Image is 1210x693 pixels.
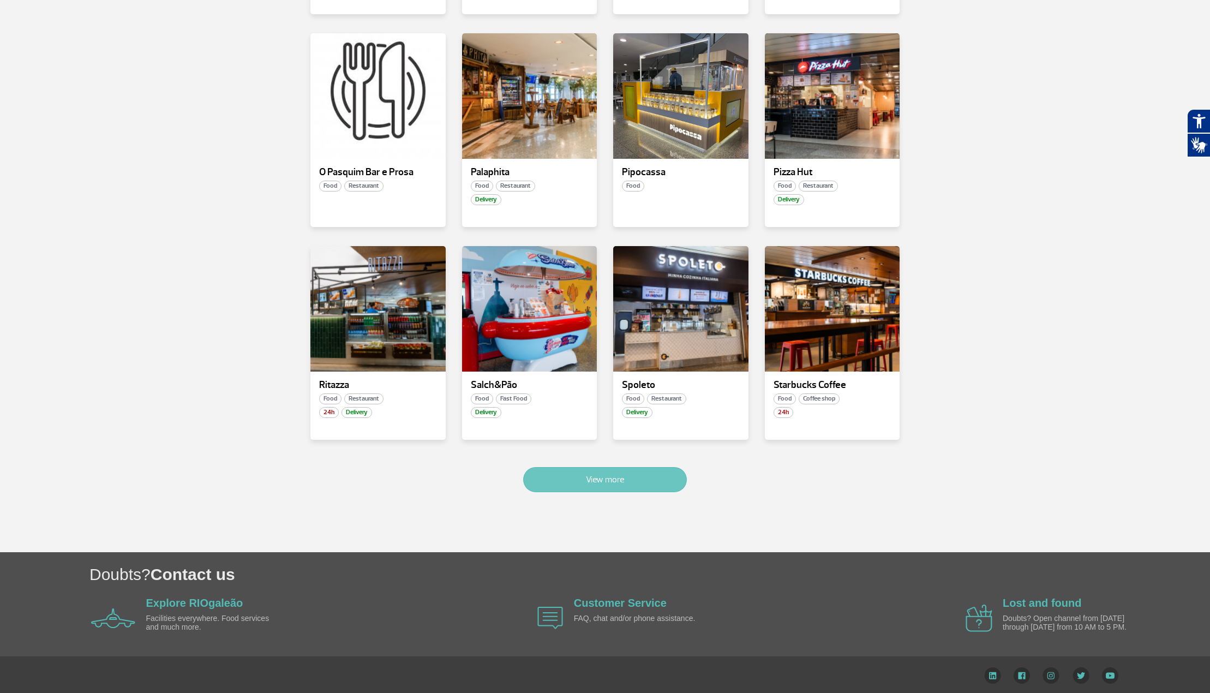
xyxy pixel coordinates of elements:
[1003,614,1128,631] p: Doubts? Open channel from [DATE] through [DATE] from 10 AM to 5 PM.
[799,393,840,404] span: Coffee shop
[774,393,796,404] span: Food
[1187,133,1210,157] button: Abrir tradutor de língua de sinais.
[574,597,667,609] a: Customer Service
[471,194,501,205] span: Delivery
[1014,667,1030,684] img: Facebook
[471,407,501,418] span: Delivery
[319,167,437,178] p: O Pasquim Bar e Prosa
[151,565,235,583] span: Contact us
[1102,667,1118,684] img: YouTube
[1073,667,1089,684] img: Twitter
[574,614,699,623] p: FAQ, chat and/or phone assistance.
[496,393,531,404] span: Fast Food
[984,667,1001,684] img: LinkedIn
[471,181,493,192] span: Food
[471,393,493,404] span: Food
[622,393,644,404] span: Food
[471,167,589,178] p: Palaphita
[774,380,891,391] p: Starbucks Coffee
[622,380,740,391] p: Spoleto
[1003,597,1081,609] a: Lost and found
[1187,109,1210,133] button: Abrir recursos assistivos.
[622,407,652,418] span: Delivery
[91,608,135,628] img: airplane icon
[799,181,838,192] span: Restaurant
[523,467,687,492] button: View more
[496,181,535,192] span: Restaurant
[319,407,339,418] span: 24h
[89,563,1210,586] h1: Doubts?
[774,181,796,192] span: Food
[319,380,437,391] p: Ritazza
[774,194,804,205] span: Delivery
[622,181,644,192] span: Food
[647,393,686,404] span: Restaurant
[1187,109,1210,157] div: Plugin de acessibilidade da Hand Talk.
[622,167,740,178] p: Pipocassa
[319,181,342,192] span: Food
[344,393,384,404] span: Restaurant
[537,607,563,629] img: airplane icon
[471,380,589,391] p: Salch&Pão
[966,605,992,632] img: airplane icon
[342,407,372,418] span: Delivery
[774,407,793,418] span: 24h
[146,614,272,631] p: Facilities everywhere. Food services and much more.
[344,181,384,192] span: Restaurant
[146,597,243,609] a: Explore RIOgaleão
[1043,667,1059,684] img: Instagram
[319,393,342,404] span: Food
[774,167,891,178] p: Pizza Hut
